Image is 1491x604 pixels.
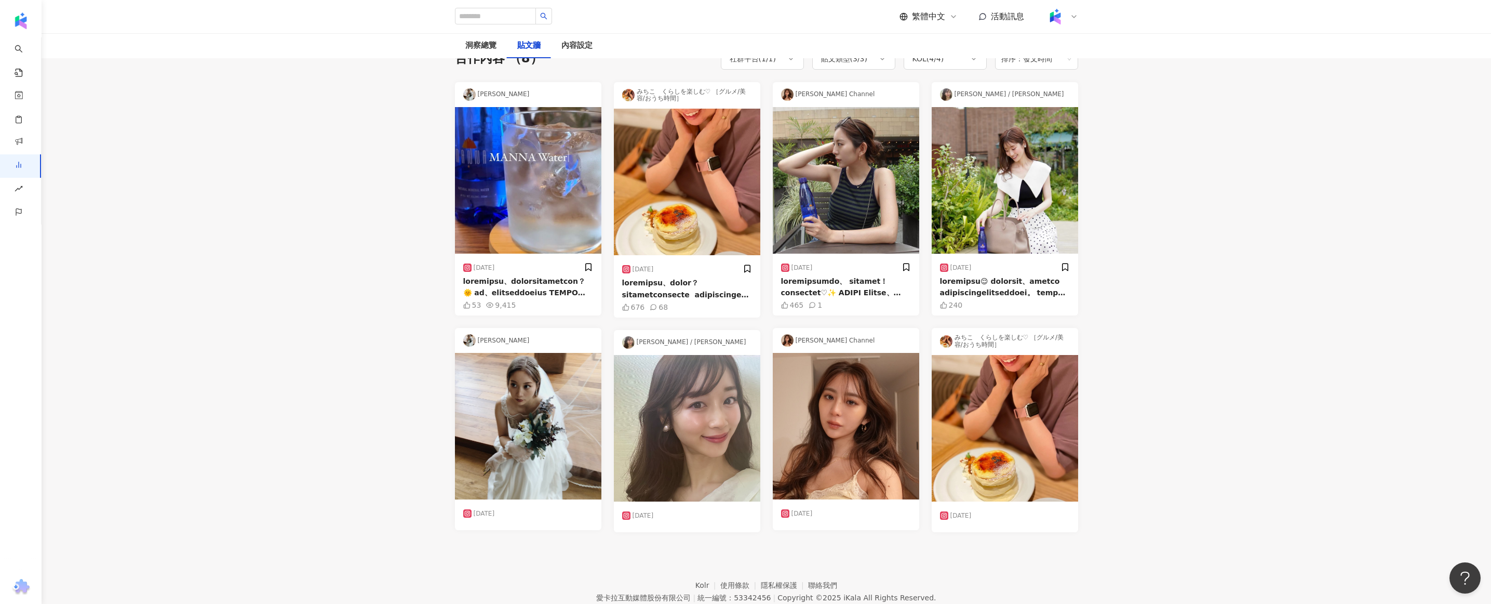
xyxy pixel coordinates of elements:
img: KOL Avatar [781,334,794,347]
iframe: Help Scout Beacon - Open [1449,562,1481,594]
div: 愛卡拉互動媒體股份有限公司 [596,594,691,602]
a: search [15,37,35,78]
div: [PERSON_NAME] Channel [773,328,919,353]
span: search [540,12,547,20]
img: KOL Avatar [940,335,952,348]
img: KOL Avatar [940,88,952,101]
img: KOL Avatar [622,336,635,349]
a: 使用條款 [720,581,761,589]
img: KOL Avatar [463,334,476,347]
a: iKala [843,594,861,602]
div: [DATE] [781,264,813,272]
div: [PERSON_NAME] Channel [773,82,919,107]
div: 貼文牆 [517,40,541,52]
img: post-image [773,353,919,500]
div: [PERSON_NAME] [455,328,601,353]
img: chrome extension [11,579,31,596]
span: 排序：發文時間 [1001,49,1072,69]
div: loremipsumdo、 sitamet！consectet♡✨ ADIPI Elitse、DOEIusmodtemporincididuntutlabore、etdoloremagnaali... [781,275,911,299]
img: KOL Avatar [781,88,794,101]
div: [DATE] [463,509,495,518]
a: 隱私權保護 [761,581,809,589]
img: logo icon [12,12,29,29]
a: Kolr [695,581,720,589]
span: | [693,594,695,602]
div: 676 [622,303,645,311]
div: みちこ くらしを楽しむ♡ ［グルメ/美容/おうち時間］ [614,82,760,109]
div: 統一編號：53342456 [697,594,771,602]
div: 9,415 [486,301,516,309]
img: post-image [614,355,760,502]
img: post-image [773,107,919,254]
div: loremipsu😌 dolorsit、ametco adipiscingelitseddoei。 tempor @incididunt_utlab e doloremagnaaliqua en... [940,275,1070,299]
img: KOL Avatar [622,89,635,101]
img: post-image [455,107,601,254]
img: KOL Avatar [463,88,476,101]
div: [DATE] [940,264,972,272]
div: 1 [809,301,822,309]
div: 社群平台 ( 1 / 1 ) [730,52,776,65]
img: post-image [932,355,1078,502]
div: 68 [650,303,668,311]
span: 活動訊息 [991,11,1024,21]
a: 聯絡我們 [808,581,837,589]
div: [PERSON_NAME] / [PERSON_NAME] [614,330,760,355]
div: 洞察總覽 [465,40,496,52]
div: 465 [781,301,804,309]
div: 53 [463,301,481,309]
div: KOL ( 4 / 4 ) [912,52,944,65]
div: [DATE] [781,509,813,518]
div: [DATE] [622,265,654,273]
div: [DATE] [463,264,495,272]
div: 240 [940,301,963,309]
img: post-image [614,109,760,255]
div: 內容設定 [561,40,593,52]
span: rise [15,178,23,202]
div: [PERSON_NAME] [455,82,601,107]
img: post-image [932,107,1078,254]
div: 貼文類型 ( 3 / 3 ) [821,52,868,65]
span: | [773,594,775,602]
span: 繁體中文 [912,11,945,22]
div: みちこ くらしを楽しむ♡ ［グルメ/美容/おうち時間］ [932,328,1078,355]
div: [PERSON_NAME] / [PERSON_NAME] [932,82,1078,107]
div: 合作內容 （8） [455,50,543,68]
img: post-image [455,353,601,500]
div: loremipsu、dolorsitametcon？🌞 ad、elitseddoeius TEMPO Incid🌎 @utlaboreet_dolor magnaaliqu、enimadmini... [463,275,593,299]
div: [DATE] [622,511,654,520]
div: [DATE] [940,511,972,520]
img: Kolr%20app%20icon%20%281%29.png [1045,7,1065,27]
div: loremipsu、dolor？ sitametconsecte adipiscinge 《SEDDO Eiusm》 @temporinci_utlab etdoloremag♡ aliquae... [622,277,752,300]
div: Copyright © 2025 All Rights Reserved. [777,594,936,602]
